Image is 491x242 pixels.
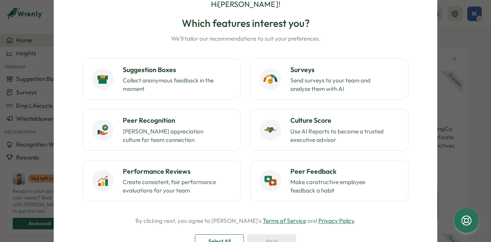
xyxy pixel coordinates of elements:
[123,65,231,75] h3: Suggestion Boxes
[82,58,241,100] button: Suggestion BoxesCollect anonymous feedback in the moment
[82,109,241,150] button: Peer Recognition[PERSON_NAME] appreciation culture for team connection
[123,115,231,125] h3: Peer Recognition
[123,178,219,195] p: Create consistent, fair performance evaluations for your team
[123,166,231,176] h3: Performance Reviews
[123,76,219,93] p: Collect anonymous feedback in the moment
[318,217,354,224] a: Privacy Policy
[82,160,241,201] button: Performance ReviewsCreate consistent, fair performance evaluations for your team
[263,217,306,224] a: Terms of Service
[290,166,399,176] h3: Peer Feedback
[250,109,409,150] button: Culture ScoreUse AI Reports to become a trusted executive advisor
[290,76,386,93] p: Send surveys to your team and analyze them with AI
[171,35,320,43] p: We'll tailor our recommendations to suit your preferences.
[290,65,399,75] h3: Surveys
[135,217,356,225] p: By clicking next, you agree to [PERSON_NAME]'s and .
[250,58,409,100] button: SurveysSend surveys to your team and analyze them with AI
[290,115,399,125] h3: Culture Score
[250,160,409,201] button: Peer FeedbackMake constructive employee feedback a habit
[290,127,386,144] p: Use AI Reports to become a trusted executive advisor
[171,16,320,30] h2: Which features interest you?
[290,178,386,195] p: Make constructive employee feedback a habit
[123,127,219,144] p: [PERSON_NAME] appreciation culture for team connection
